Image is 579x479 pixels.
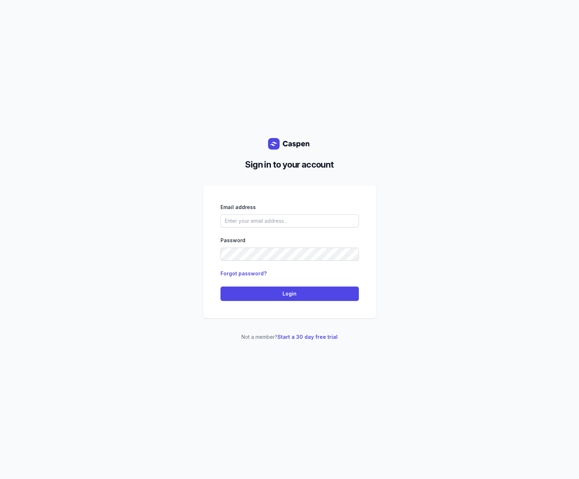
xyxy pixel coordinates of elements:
[221,270,267,276] a: Forgot password?
[221,236,359,245] div: Password
[221,287,359,301] button: Login
[209,158,370,171] h2: Sign in to your account
[277,334,338,340] a: Start a 30 day free trial
[221,214,359,227] input: Enter your email address...
[225,289,355,298] span: Login
[221,203,359,212] div: Email address
[203,333,376,341] p: Not a member?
